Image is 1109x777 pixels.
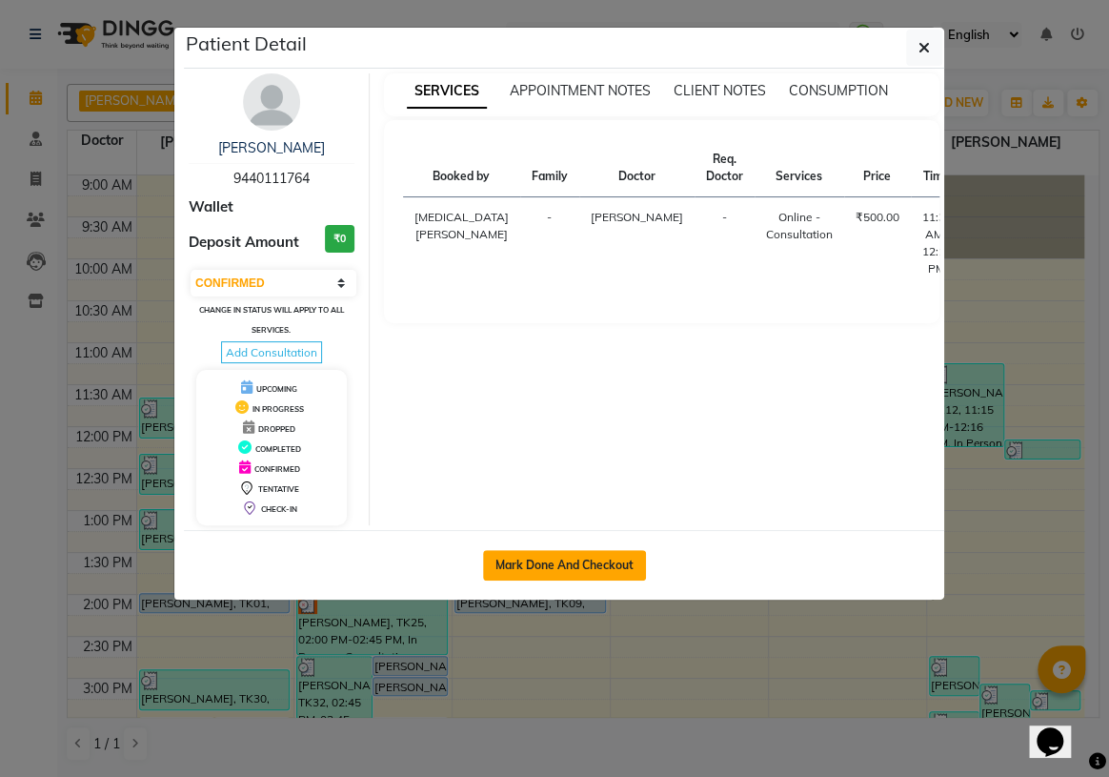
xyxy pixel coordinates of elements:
th: Req. Doctor [695,139,755,197]
td: - [520,197,579,290]
small: Change in status will apply to all services. [199,305,344,335]
td: [MEDICAL_DATA][PERSON_NAME] [403,197,520,290]
td: - [695,197,755,290]
span: TENTATIVE [258,484,299,494]
span: Deposit Amount [189,232,299,254]
span: Add Consultation [221,341,322,363]
th: Family [520,139,579,197]
span: [PERSON_NAME] [591,210,683,224]
span: Wallet [189,196,233,218]
th: Booked by [403,139,520,197]
button: Mark Done And Checkout [483,550,646,581]
th: Doctor [579,139,695,197]
span: IN PROGRESS [252,404,304,414]
th: Time [911,139,963,197]
div: Online - Consultation [766,209,833,243]
td: 11:30 AM-12:15 PM [911,197,963,290]
span: UPCOMING [256,384,297,394]
span: CONSUMPTION [789,82,888,99]
span: APPOINTMENT NOTES [510,82,651,99]
span: CONFIRMED [254,464,300,474]
div: ₹500.00 [856,209,899,226]
span: DROPPED [258,424,295,434]
span: COMPLETED [255,444,301,454]
iframe: chat widget [1029,701,1090,758]
span: SERVICES [407,74,487,109]
h3: ₹0 [325,225,354,253]
img: avatar [243,73,300,131]
a: [PERSON_NAME] [218,139,325,156]
span: CLIENT NOTES [674,82,766,99]
th: Services [755,139,844,197]
th: Price [844,139,911,197]
span: CHECK-IN [261,504,297,514]
span: 9440111764 [233,170,310,187]
h5: Patient Detail [186,30,307,58]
